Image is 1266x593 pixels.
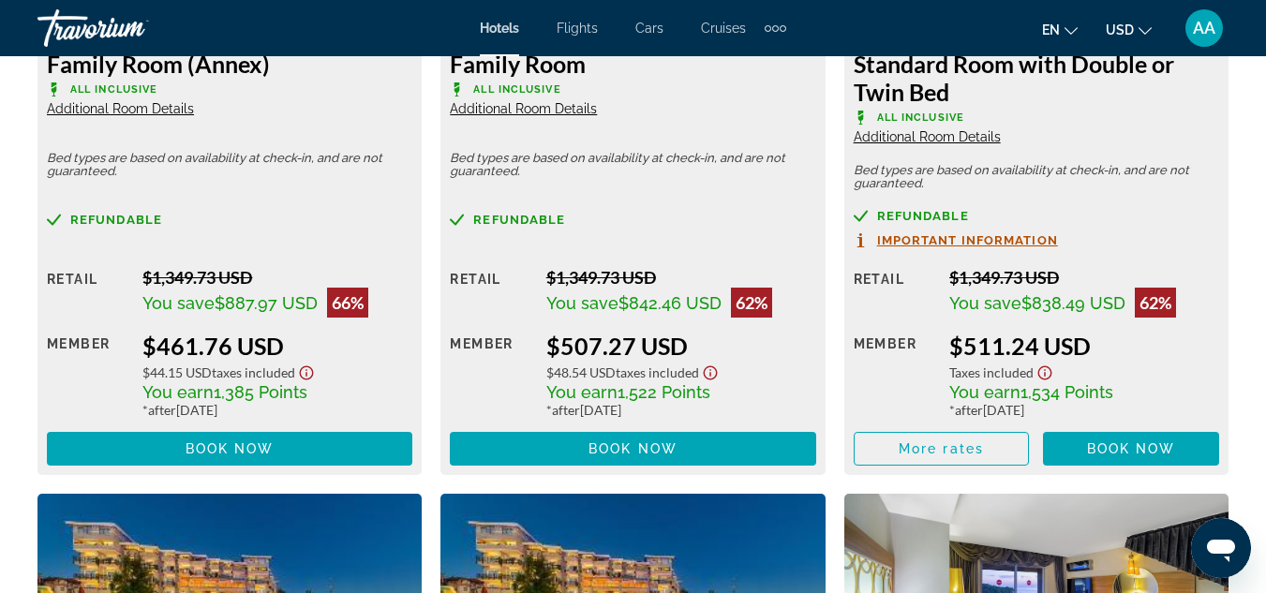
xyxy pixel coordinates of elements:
[618,382,710,402] span: 1,522 Points
[47,101,194,116] span: Additional Room Details
[618,293,722,313] span: $842.46 USD
[557,21,598,36] a: Flights
[546,402,816,418] div: * [DATE]
[949,293,1021,313] span: You save
[616,364,699,380] span: Taxes included
[142,332,412,360] div: $461.76 USD
[1043,432,1219,466] button: Book now
[854,332,935,418] div: Member
[450,152,815,178] p: Bed types are based on availability at check-in, and are not guaranteed.
[546,267,816,288] div: $1,349.73 USD
[295,360,318,381] button: Show Taxes and Fees disclaimer
[142,364,212,380] span: $44.15 USD
[899,441,984,456] span: More rates
[47,267,128,318] div: Retail
[949,267,1219,288] div: $1,349.73 USD
[473,83,560,96] span: All Inclusive
[450,213,815,227] a: Refundable
[186,441,275,456] span: Book now
[765,13,786,43] button: Extra navigation items
[854,129,1001,144] span: Additional Room Details
[854,164,1219,190] p: Bed types are based on availability at check-in, and are not guaranteed.
[70,214,162,226] span: Refundable
[1021,293,1125,313] span: $838.49 USD
[47,213,412,227] a: Refundable
[1087,441,1176,456] span: Book now
[731,288,772,318] div: 62%
[47,332,128,418] div: Member
[1191,518,1251,578] iframe: Кнопка запуска окна обмена сообщениями
[877,234,1058,246] span: Important Information
[70,83,157,96] span: All Inclusive
[37,4,225,52] a: Travorium
[854,232,1058,248] button: Important Information
[327,288,368,318] div: 66%
[215,293,318,313] span: $887.97 USD
[142,267,412,288] div: $1,349.73 USD
[450,101,597,116] span: Additional Room Details
[212,364,295,380] span: Taxes included
[546,332,816,360] div: $507.27 USD
[450,432,815,466] button: Book now
[854,267,935,318] div: Retail
[1180,8,1229,48] button: User Menu
[1193,19,1215,37] span: AA
[214,382,307,402] span: 1,385 Points
[1106,16,1152,43] button: Change currency
[546,293,618,313] span: You save
[949,382,1020,402] span: You earn
[148,402,176,418] span: after
[47,432,412,466] button: Book now
[546,364,616,380] span: $48.54 USD
[949,402,1219,418] div: * [DATE]
[552,402,580,418] span: after
[480,21,519,36] a: Hotels
[1042,22,1060,37] span: en
[142,402,412,418] div: * [DATE]
[47,50,412,78] h3: Family Room (Annex)
[142,293,215,313] span: You save
[854,209,1219,223] a: Refundable
[473,214,565,226] span: Refundable
[854,432,1030,466] button: More rates
[635,21,663,36] a: Cars
[450,267,531,318] div: Retail
[854,50,1219,106] h3: Standard Room with Double or Twin Bed
[1042,16,1078,43] button: Change language
[699,360,722,381] button: Show Taxes and Fees disclaimer
[877,111,964,124] span: All Inclusive
[450,332,531,418] div: Member
[949,364,1034,380] span: Taxes included
[142,382,214,402] span: You earn
[877,210,969,222] span: Refundable
[1106,22,1134,37] span: USD
[588,441,678,456] span: Book now
[949,332,1219,360] div: $511.24 USD
[450,50,815,78] h3: Family Room
[1034,360,1056,381] button: Show Taxes and Fees disclaimer
[546,382,618,402] span: You earn
[1020,382,1113,402] span: 1,534 Points
[1135,288,1176,318] div: 62%
[47,152,412,178] p: Bed types are based on availability at check-in, and are not guaranteed.
[955,402,983,418] span: after
[701,21,746,36] a: Cruises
